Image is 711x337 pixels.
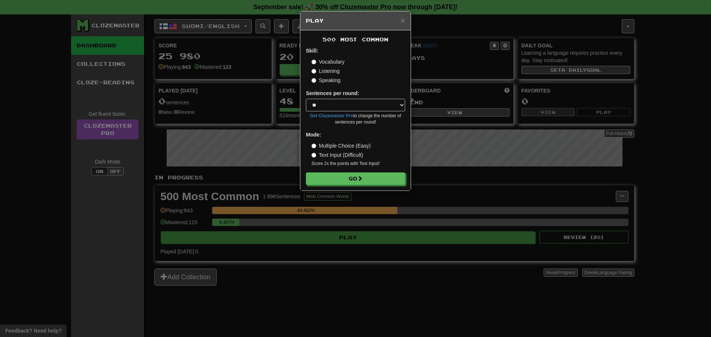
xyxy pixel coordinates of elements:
[306,17,405,24] h5: Play
[310,113,353,118] a: Get Clozemaster Pro
[306,113,405,125] small: to change the number of sentences per round!
[306,48,318,54] strong: Skill:
[311,161,405,167] small: Score 2x the points with Text Input !
[311,67,340,75] label: Listening
[401,16,405,24] span: ×
[311,77,340,84] label: Speaking
[311,144,316,148] input: Multiple Choice (Easy)
[311,58,344,65] label: Vocabulary
[311,60,316,64] input: Vocabulary
[401,16,405,24] button: Close
[311,142,371,149] label: Multiple Choice (Easy)
[306,132,321,138] strong: Mode:
[311,153,316,158] input: Text Input (Difficult)
[306,90,359,97] label: Sentences per round:
[311,69,316,74] input: Listening
[306,172,405,185] button: Go
[323,36,388,43] span: 500 Most Common
[311,78,316,83] input: Speaking
[311,151,363,159] label: Text Input (Difficult)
